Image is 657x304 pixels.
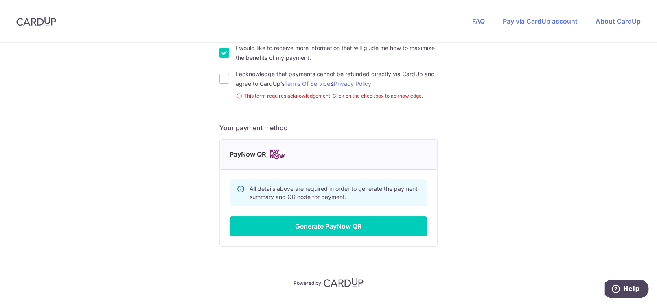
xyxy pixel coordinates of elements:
button: Generate PayNow QR [230,216,427,236]
img: Cards logo [269,149,285,160]
a: Terms Of Service [284,80,330,87]
p: Powered by [293,278,321,287]
img: CardUp [16,16,56,26]
label: I acknowledge that payments cannot be refunded directly via CardUp and agree to CardUp’s & [236,69,438,89]
a: About CardUp [596,17,641,25]
span: All details above are required in order to generate the payment summary and QR code for payment. [250,185,418,200]
a: FAQ [472,17,485,25]
span: PayNow QR [230,149,266,160]
a: Pay via CardUp account [503,17,578,25]
img: CardUp [324,278,364,287]
iframe: Opens a widget where you can find more information [605,280,649,300]
small: This term requires acknowledgement. Click on the checkbox to acknowledge. [236,92,438,100]
h5: Your payment method [219,123,438,133]
label: I would like to receive more information that will guide me how to maximize the benefits of my pa... [236,43,438,63]
a: Privacy Policy [334,80,371,87]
